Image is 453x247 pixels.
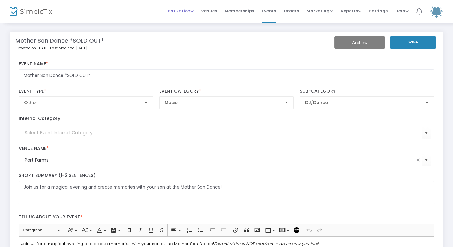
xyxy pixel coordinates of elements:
[214,241,319,247] i: Formal attire is NOT required - dress how you feel!
[423,97,431,109] button: Select
[20,225,63,235] button: Paragraph
[16,211,437,224] label: Tell us about your event
[19,172,95,178] span: Short Summary (1-2 Sentences)
[19,89,153,94] label: Event Type
[168,8,194,14] span: Box Office
[225,3,254,19] span: Memberships
[21,241,319,247] span: Join us for a magical evening and create memories with your son at the Mother Son Dance!
[262,3,276,19] span: Events
[16,45,297,51] p: Created on: [DATE]
[305,99,420,106] span: DJ/Dance
[19,115,60,122] label: Internal Category
[282,97,291,109] button: Select
[159,89,294,94] label: Event Category
[390,36,436,49] button: Save
[23,226,56,234] span: Paragraph
[300,89,434,94] label: Sub-Category
[24,99,139,106] span: Other
[334,36,385,49] button: Archive
[284,3,299,19] span: Orders
[49,45,87,50] span: , Last Modified: [DATE]
[341,8,361,14] span: Reports
[19,69,435,82] input: Enter Event Name
[422,154,431,167] button: Select
[201,3,217,19] span: Venues
[19,224,435,237] div: Editor toolbar
[16,36,104,45] m-panel-title: Mother Son Dance *SOLD OUT*
[25,157,415,164] input: Select Venue
[165,99,279,106] span: Music
[306,8,333,14] span: Marketing
[25,130,422,136] input: Select Event Internal Category
[19,61,435,67] label: Event Name
[422,126,431,139] button: Select
[19,146,435,151] label: Venue Name
[395,8,409,14] span: Help
[414,156,422,164] span: clear
[141,97,150,109] button: Select
[369,3,388,19] span: Settings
